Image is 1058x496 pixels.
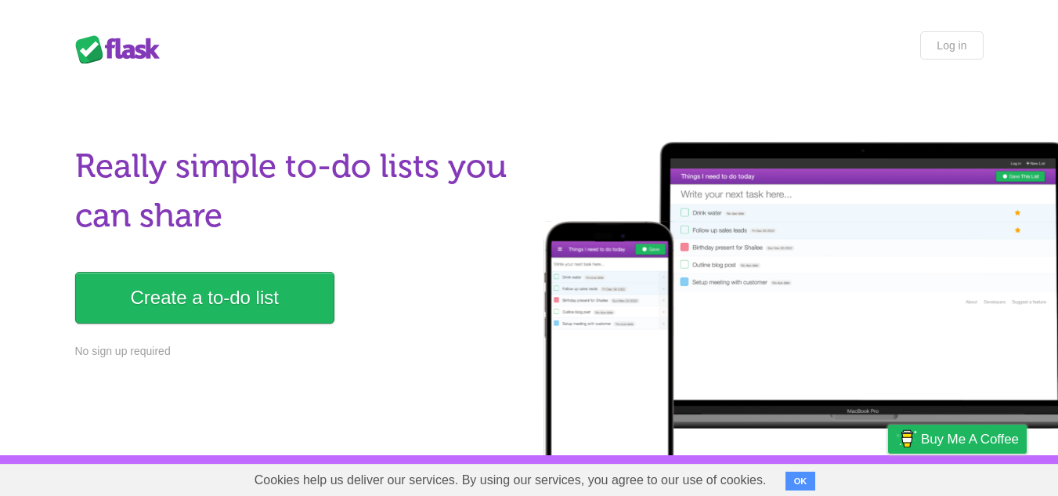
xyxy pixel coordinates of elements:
[75,343,520,360] p: No sign up required
[785,472,816,491] button: OK
[888,425,1027,454] a: Buy me a coffee
[75,35,169,63] div: Flask Lists
[920,31,983,60] a: Log in
[239,465,782,496] span: Cookies help us deliver our services. By using our services, you agree to our use of cookies.
[921,425,1019,453] span: Buy me a coffee
[896,425,917,452] img: Buy me a coffee
[75,272,334,324] a: Create a to-do list
[75,142,520,241] h1: Really simple to-do lists you can share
